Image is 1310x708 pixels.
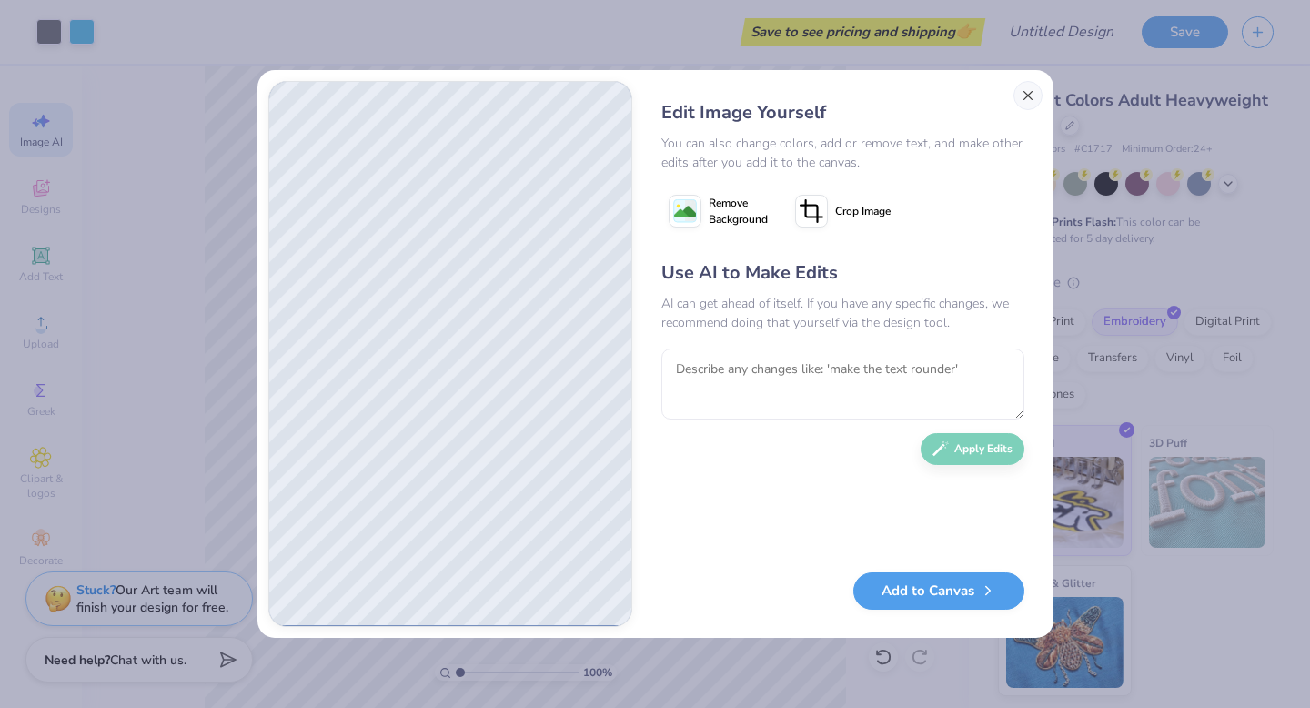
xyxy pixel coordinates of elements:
[661,294,1024,332] div: AI can get ahead of itself. If you have any specific changes, we recommend doing that yourself vi...
[661,99,1024,126] div: Edit Image Yourself
[709,195,768,228] span: Remove Background
[835,203,891,219] span: Crop Image
[853,572,1024,610] button: Add to Canvas
[661,134,1024,172] div: You can also change colors, add or remove text, and make other edits after you add it to the canvas.
[661,259,1024,287] div: Use AI to Make Edits
[788,188,902,234] button: Crop Image
[1013,81,1043,110] button: Close
[661,188,775,234] button: Remove Background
